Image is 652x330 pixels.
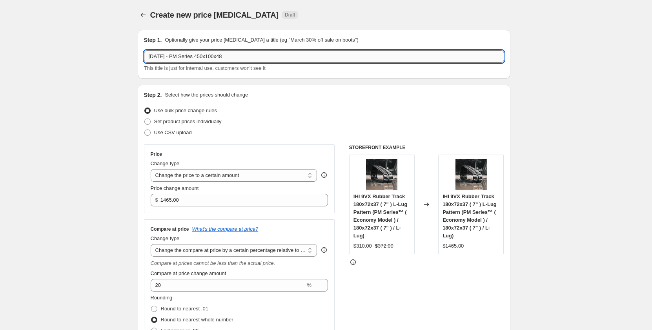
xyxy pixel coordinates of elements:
span: Round to nearest .01 [161,306,208,312]
h2: Step 1. [144,36,162,44]
div: $1465.00 [443,242,464,250]
span: IHI 9VX Rubber Track 180x72x37 ( 7" ) L-Lug Pattern (PM Series™ ( Economy Model ) / 180x72x37 ( 7... [443,193,497,239]
span: This title is just for internal use, customers won't see it [144,65,266,71]
p: Select how the prices should change [165,91,248,99]
input: 80.00 [160,194,316,206]
span: Round to nearest whole number [161,317,233,323]
img: ihi-rubber-track-ihi-9vx-rubber-track-180x72x37-7-l-lug-pattern-45794413936956_80x.png [366,159,397,190]
span: Use bulk price change rules [154,108,217,113]
span: Rounding [151,295,173,301]
button: What's the compare at price? [192,226,259,232]
span: Change type [151,160,180,166]
h3: Compare at price [151,226,189,232]
h2: Step 2. [144,91,162,99]
p: Optionally give your price [MEDICAL_DATA] a title (eg "March 30% off sale on boots") [165,36,358,44]
strike: $372.00 [375,242,393,250]
span: Price change amount [151,185,199,191]
div: help [320,171,328,179]
h6: STOREFRONT EXAMPLE [349,144,504,151]
h3: Price [151,151,162,157]
i: Compare at prices cannot be less than the actual price. [151,260,275,266]
input: 30% off holiday sale [144,50,504,63]
span: Use CSV upload [154,129,192,135]
span: % [307,282,311,288]
span: IHI 9VX Rubber Track 180x72x37 ( 7" ) L-Lug Pattern (PM Series™ ( Economy Model ) / 180x72x37 ( 7... [353,193,408,239]
span: Set product prices individually [154,119,222,124]
img: ihi-rubber-track-ihi-9vx-rubber-track-180x72x37-7-l-lug-pattern-45794413936956_80x.png [455,159,487,190]
span: Draft [285,12,295,18]
span: $ [155,197,158,203]
span: Create new price [MEDICAL_DATA] [150,11,279,19]
button: Price change jobs [138,9,149,20]
span: Change type [151,235,180,241]
div: $310.00 [353,242,372,250]
input: 20 [151,279,306,292]
span: Compare at price change amount [151,270,226,276]
div: help [320,246,328,254]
